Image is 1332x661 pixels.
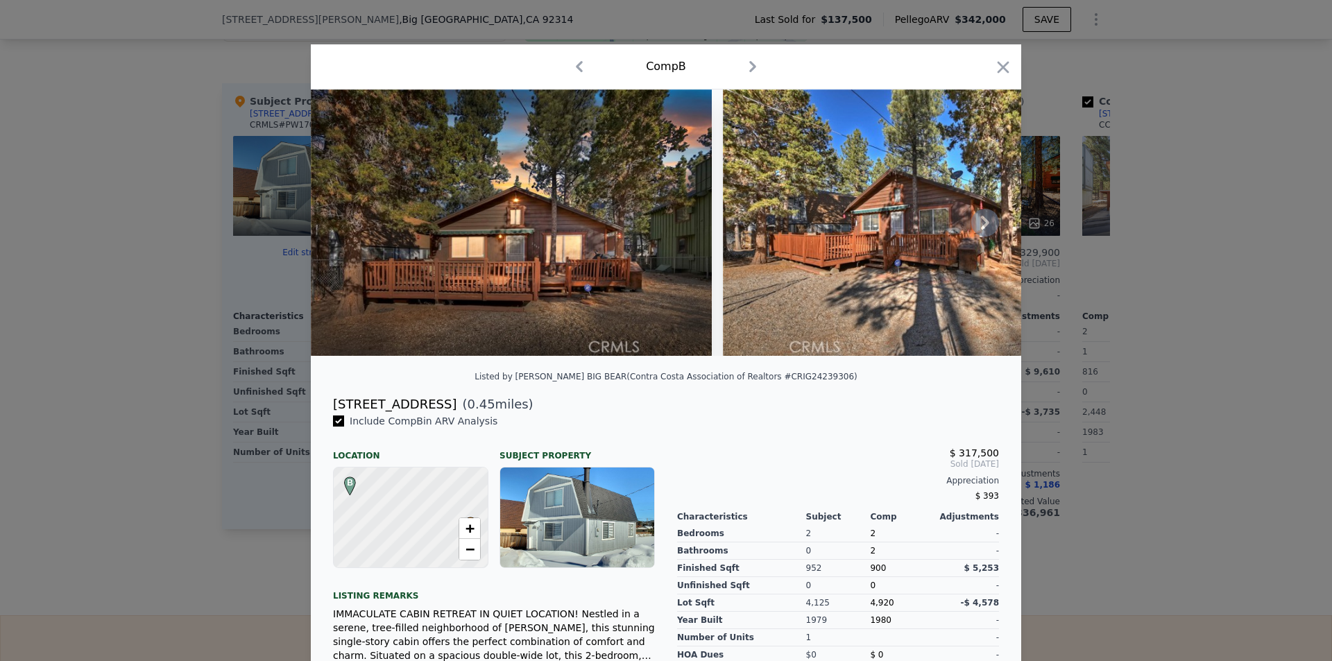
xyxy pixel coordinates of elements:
[311,89,712,356] img: Property Img
[459,518,480,539] a: Zoom in
[723,89,1123,356] img: Property Img
[677,629,806,646] div: Number of Units
[870,612,934,629] div: 1980
[677,525,806,542] div: Bedrooms
[934,612,999,629] div: -
[677,594,806,612] div: Lot Sqft
[333,579,655,601] div: Listing remarks
[677,511,806,522] div: Characteristics
[806,560,871,577] div: 952
[870,598,894,608] span: 4,920
[466,520,475,537] span: +
[870,563,886,573] span: 900
[461,517,470,525] div: •
[499,439,655,461] div: Subject Property
[934,511,999,522] div: Adjustments
[344,415,503,427] span: Include Comp B in ARV Analysis
[461,513,480,533] span: •
[806,612,871,629] div: 1979
[468,397,495,411] span: 0.45
[975,491,999,501] span: $ 393
[459,539,480,560] a: Zoom out
[934,629,999,646] div: -
[677,458,999,470] span: Sold [DATE]
[870,511,934,522] div: Comp
[961,598,999,608] span: -$ 4,578
[677,560,806,577] div: Finished Sqft
[677,542,806,560] div: Bathrooms
[341,477,349,485] div: B
[870,581,876,590] span: 0
[646,58,686,75] div: Comp B
[677,475,999,486] div: Appreciation
[806,577,871,594] div: 0
[466,540,475,558] span: −
[677,612,806,629] div: Year Built
[870,529,876,538] span: 2
[806,629,871,646] div: 1
[333,395,456,414] div: [STREET_ADDRESS]
[950,447,999,458] span: $ 317,500
[870,542,934,560] div: 2
[456,395,533,414] span: ( miles)
[341,477,359,489] span: B
[934,542,999,560] div: -
[333,439,488,461] div: Location
[934,525,999,542] div: -
[870,650,883,660] span: $ 0
[677,577,806,594] div: Unfinished Sqft
[964,563,999,573] span: $ 5,253
[806,542,871,560] div: 0
[806,511,871,522] div: Subject
[475,372,857,381] div: Listed by [PERSON_NAME] BIG BEAR (Contra Costa Association of Realtors #CRIG24239306)
[934,577,999,594] div: -
[806,525,871,542] div: 2
[806,594,871,612] div: 4,125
